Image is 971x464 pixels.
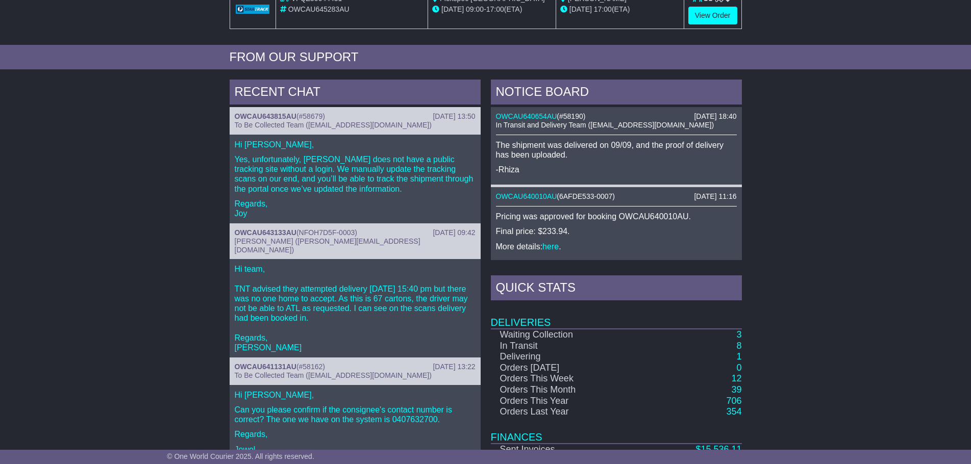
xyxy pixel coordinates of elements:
a: 39 [731,384,741,395]
span: #58679 [299,112,323,120]
p: Hi [PERSON_NAME], [235,390,476,400]
p: Hi [PERSON_NAME], [235,140,476,149]
div: [DATE] 11:16 [694,192,736,201]
td: Orders This Week [491,373,638,384]
span: 6AFDE533-0007 [559,192,612,200]
a: $15,536.11 [695,444,741,454]
a: 1 [736,351,741,362]
span: To Be Collected Team ([EMAIL_ADDRESS][DOMAIN_NAME]) [235,371,432,379]
span: [DATE] [441,5,464,13]
p: -Rhiza [496,165,737,174]
div: NOTICE BOARD [491,80,742,107]
td: Sent Invoices [491,444,638,455]
td: Delivering [491,351,638,363]
td: Finances [491,418,742,444]
img: GetCarrierServiceLogo [236,5,269,14]
span: NFOH7D5F-0003 [299,228,355,237]
p: Regards, Joy [235,199,476,218]
p: The shipment was delivered on 09/09, and the proof of delivery has been uploaded. [496,140,737,160]
td: Orders [DATE] [491,363,638,374]
div: (ETA) [560,4,680,15]
td: Orders This Month [491,384,638,396]
a: 3 [736,329,741,340]
div: ( ) [496,112,737,121]
span: 09:00 [466,5,484,13]
p: Jewel [235,445,476,454]
span: In Transit and Delivery Team ([EMAIL_ADDRESS][DOMAIN_NAME]) [496,121,714,129]
a: here [542,242,559,251]
div: - (ETA) [432,4,552,15]
a: View Order [688,7,737,24]
span: To Be Collected Team ([EMAIL_ADDRESS][DOMAIN_NAME]) [235,121,432,129]
span: 17:00 [594,5,612,13]
span: 15,536.11 [701,444,741,454]
td: Orders Last Year [491,406,638,418]
p: Final price: $233.94. [496,226,737,236]
div: Quick Stats [491,275,742,303]
div: [DATE] 13:50 [433,112,475,121]
a: OWCAU641131AU [235,363,296,371]
div: ( ) [496,192,737,201]
p: Hi team, TNT advised they attempted delivery [DATE] 15:40 pm but there was no one home to accept.... [235,264,476,352]
td: Orders This Year [491,396,638,407]
a: 706 [726,396,741,406]
span: 17:00 [486,5,504,13]
div: [DATE] 13:22 [433,363,475,371]
a: 12 [731,373,741,383]
a: 354 [726,406,741,417]
a: 0 [736,363,741,373]
a: OWCAU643133AU [235,228,296,237]
div: [DATE] 09:42 [433,228,475,237]
span: © One World Courier 2025. All rights reserved. [167,452,314,460]
p: Pricing was approved for booking OWCAU640010AU. [496,212,737,221]
span: #58190 [559,112,583,120]
div: ( ) [235,363,476,371]
span: [DATE] [569,5,592,13]
p: Yes, unfortunately, [PERSON_NAME] does not have a public tracking site without a login. We manual... [235,154,476,194]
td: In Transit [491,341,638,352]
div: [DATE] 18:40 [694,112,736,121]
a: OWCAU643815AU [235,112,296,120]
div: ( ) [235,112,476,121]
div: RECENT CHAT [230,80,481,107]
span: OWCAU645283AU [288,5,350,13]
p: Regards, [235,429,476,439]
p: More details: . [496,242,737,251]
div: FROM OUR SUPPORT [230,50,742,65]
span: [PERSON_NAME] ([PERSON_NAME][EMAIL_ADDRESS][DOMAIN_NAME]) [235,237,420,254]
a: OWCAU640010AU [496,192,557,200]
a: 8 [736,341,741,351]
td: Waiting Collection [491,329,638,341]
a: OWCAU640654AU [496,112,557,120]
td: Deliveries [491,303,742,329]
div: ( ) [235,228,476,237]
span: #58162 [299,363,323,371]
p: Can you please confirm if the consignee's contact number is correct? The one we have on the syste... [235,405,476,424]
